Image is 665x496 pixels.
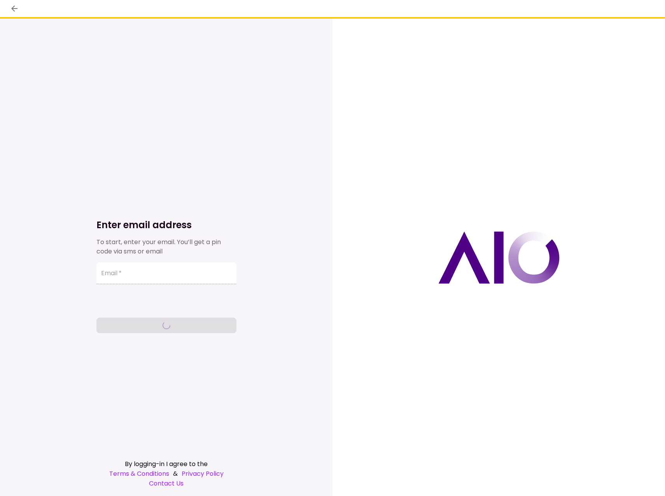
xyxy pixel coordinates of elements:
h1: Enter email address [96,219,236,231]
div: By logging-in I agree to the [96,459,236,469]
a: Contact Us [96,479,236,488]
button: back [8,2,21,15]
div: To start, enter your email. You’ll get a pin code via sms or email [96,238,236,256]
a: Terms & Conditions [109,469,169,479]
a: Privacy Policy [182,469,224,479]
img: AIO logo [438,231,560,284]
div: & [96,469,236,479]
